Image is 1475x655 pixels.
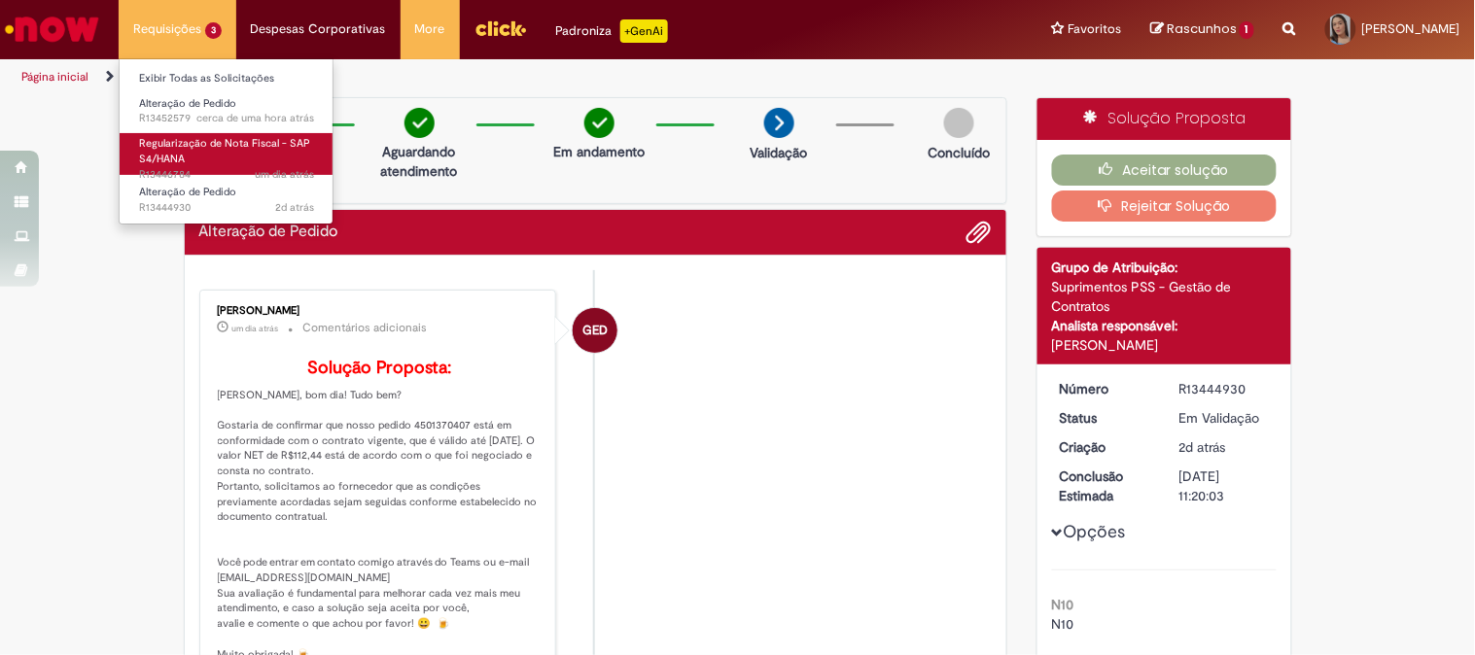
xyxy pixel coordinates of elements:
[255,167,314,182] time: 26/08/2025 08:53:45
[1179,438,1226,456] span: 2d atrás
[196,111,314,125] time: 27/08/2025 13:56:25
[1045,379,1165,398] dt: Número
[751,143,808,162] p: Validação
[1167,19,1237,38] span: Rascunhos
[966,220,992,245] button: Adicionar anexos
[620,19,668,43] p: +GenAi
[1179,379,1270,398] div: R13444930
[139,96,236,111] span: Alteração de Pedido
[275,200,314,215] time: 25/08/2025 15:20:02
[199,224,338,241] h2: Alteração de Pedido Histórico de tíquete
[232,323,279,334] span: um dia atrás
[582,307,608,354] span: GED
[944,108,974,138] img: img-circle-grey.png
[372,142,467,181] p: Aguardando atendimento
[1179,437,1270,457] div: 25/08/2025 15:20:01
[1052,596,1074,613] b: N10
[1045,466,1165,505] dt: Conclusão Estimada
[133,19,201,39] span: Requisições
[120,93,334,129] a: Aberto R13452579 : Alteração de Pedido
[120,182,334,218] a: Aberto R13444930 : Alteração de Pedido
[139,111,314,126] span: R13452579
[556,19,668,43] div: Padroniza
[139,167,314,183] span: R13446784
[1362,20,1460,37] span: [PERSON_NAME]
[764,108,794,138] img: arrow-next.png
[120,68,334,89] a: Exibir Todas as Solicitações
[307,357,451,379] b: Solução Proposta:
[1052,155,1277,186] button: Aceitar solução
[1052,335,1277,355] div: [PERSON_NAME]
[1240,21,1254,39] span: 1
[21,69,88,85] a: Página inicial
[275,200,314,215] span: 2d atrás
[139,200,314,216] span: R13444930
[196,111,314,125] span: cerca de uma hora atrás
[1179,466,1270,505] div: [DATE] 11:20:03
[1037,98,1291,140] div: Solução Proposta
[2,10,102,49] img: ServiceNow
[474,14,527,43] img: click_logo_yellow_360x200.png
[218,305,542,317] div: [PERSON_NAME]
[205,22,222,39] span: 3
[928,143,990,162] p: Concluído
[1045,408,1165,428] dt: Status
[1052,277,1277,316] div: Suprimentos PSS - Gestão de Contratos
[1052,316,1277,335] div: Analista responsável:
[404,108,435,138] img: check-circle-green.png
[415,19,445,39] span: More
[255,167,314,182] span: um dia atrás
[139,136,310,166] span: Regularização de Nota Fiscal - SAP S4/HANA
[1052,258,1277,277] div: Grupo de Atribuição:
[120,133,334,175] a: Aberto R13446784 : Regularização de Nota Fiscal - SAP S4/HANA
[1179,408,1270,428] div: Em Validação
[119,58,334,224] ul: Requisições
[584,108,615,138] img: check-circle-green.png
[139,185,236,199] span: Alteração de Pedido
[1179,438,1226,456] time: 25/08/2025 15:20:01
[1052,615,1074,633] span: N10
[1052,190,1277,222] button: Rejeitar Solução
[15,59,968,95] ul: Trilhas de página
[1045,437,1165,457] dt: Criação
[553,142,645,161] p: Em andamento
[573,308,617,353] div: Gabriele Estefane Da Silva
[251,19,386,39] span: Despesas Corporativas
[303,320,428,336] small: Comentários adicionais
[232,323,279,334] time: 26/08/2025 09:04:31
[1150,20,1254,39] a: Rascunhos
[1068,19,1121,39] span: Favoritos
